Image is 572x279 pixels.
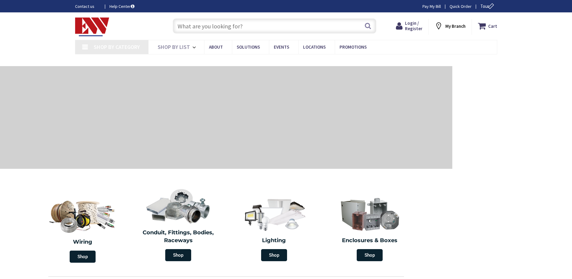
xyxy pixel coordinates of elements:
[480,3,496,9] span: Tour
[173,18,376,34] input: What are you looking for?
[405,20,422,31] span: Login / Register
[478,21,497,31] a: Cart
[38,238,128,246] h2: Wiring
[274,44,289,50] span: Events
[396,21,422,31] a: Login / Register
[70,251,96,263] span: Shop
[165,249,191,261] span: Shop
[158,43,190,50] span: Shop By List
[75,18,109,36] img: Electrical Wholesalers, Inc.
[303,44,326,50] span: Locations
[228,193,321,264] a: Lighting Shop
[209,44,223,50] span: About
[445,23,466,29] strong: My Branch
[324,193,416,264] a: Enclosures & Boxes Shop
[35,193,131,266] a: Wiring Shop
[132,185,225,264] a: Conduit, Fittings, Bodies, Raceways Shop
[488,21,497,31] strong: Cart
[340,44,367,50] span: Promotions
[261,249,287,261] span: Shop
[231,237,318,245] h2: Lighting
[450,3,472,9] a: Quick Order
[109,3,134,9] a: Help Center
[357,249,383,261] span: Shop
[94,43,140,50] span: Shop By Category
[327,237,413,245] h2: Enclosures & Boxes
[75,3,100,9] a: Contact us
[422,3,441,9] a: Pay My Bill
[237,44,260,50] span: Solutions
[135,229,222,244] h2: Conduit, Fittings, Bodies, Raceways
[435,21,466,31] div: My Branch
